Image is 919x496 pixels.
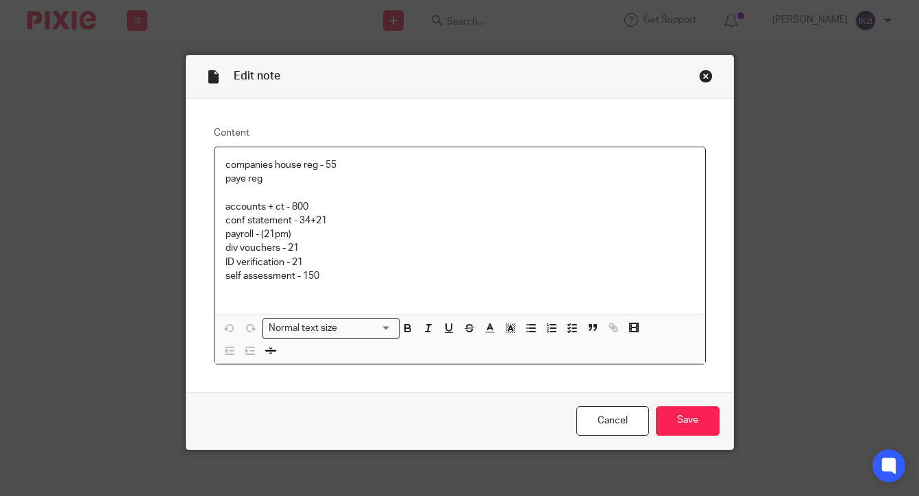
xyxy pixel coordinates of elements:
[266,321,341,336] span: Normal text size
[234,71,280,82] span: Edit note
[576,406,649,436] a: Cancel
[225,227,694,241] p: payroll - (21pm)
[225,172,694,186] p: paye reg
[225,241,694,255] p: div vouchers - 21
[699,69,713,83] div: Close this dialog window
[225,256,694,269] p: ID verification - 21
[225,200,694,214] p: accounts + ct - 800
[225,214,694,227] p: conf statement - 34+21
[214,126,706,140] label: Content
[225,269,694,283] p: self assessment - 150
[262,318,400,339] div: Search for option
[656,406,720,436] input: Save
[341,321,391,336] input: Search for option
[225,158,694,172] p: companies house reg - 55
